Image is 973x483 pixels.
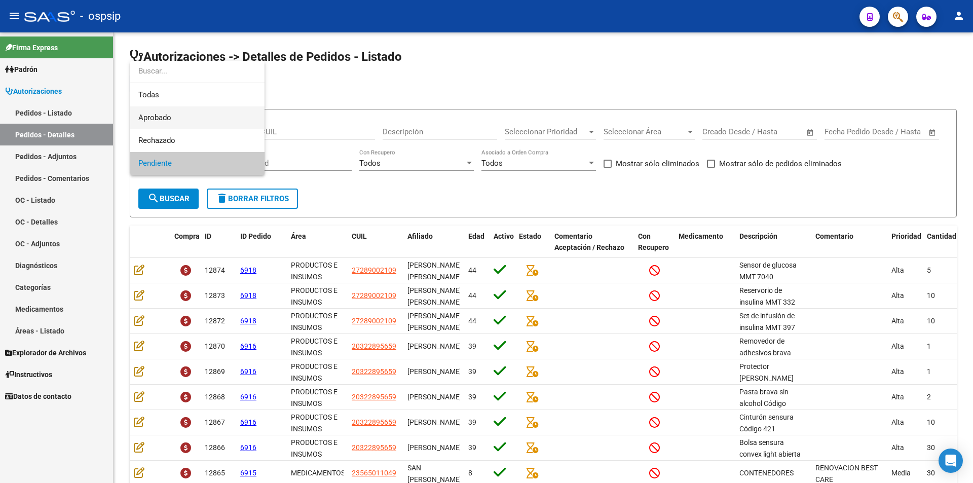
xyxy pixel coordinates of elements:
span: Aprobado [138,113,171,122]
span: Pendiente [138,159,172,168]
span: Rechazado [138,136,175,145]
span: Todas [138,84,256,106]
div: Open Intercom Messenger [939,449,963,473]
input: dropdown search [130,60,265,83]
